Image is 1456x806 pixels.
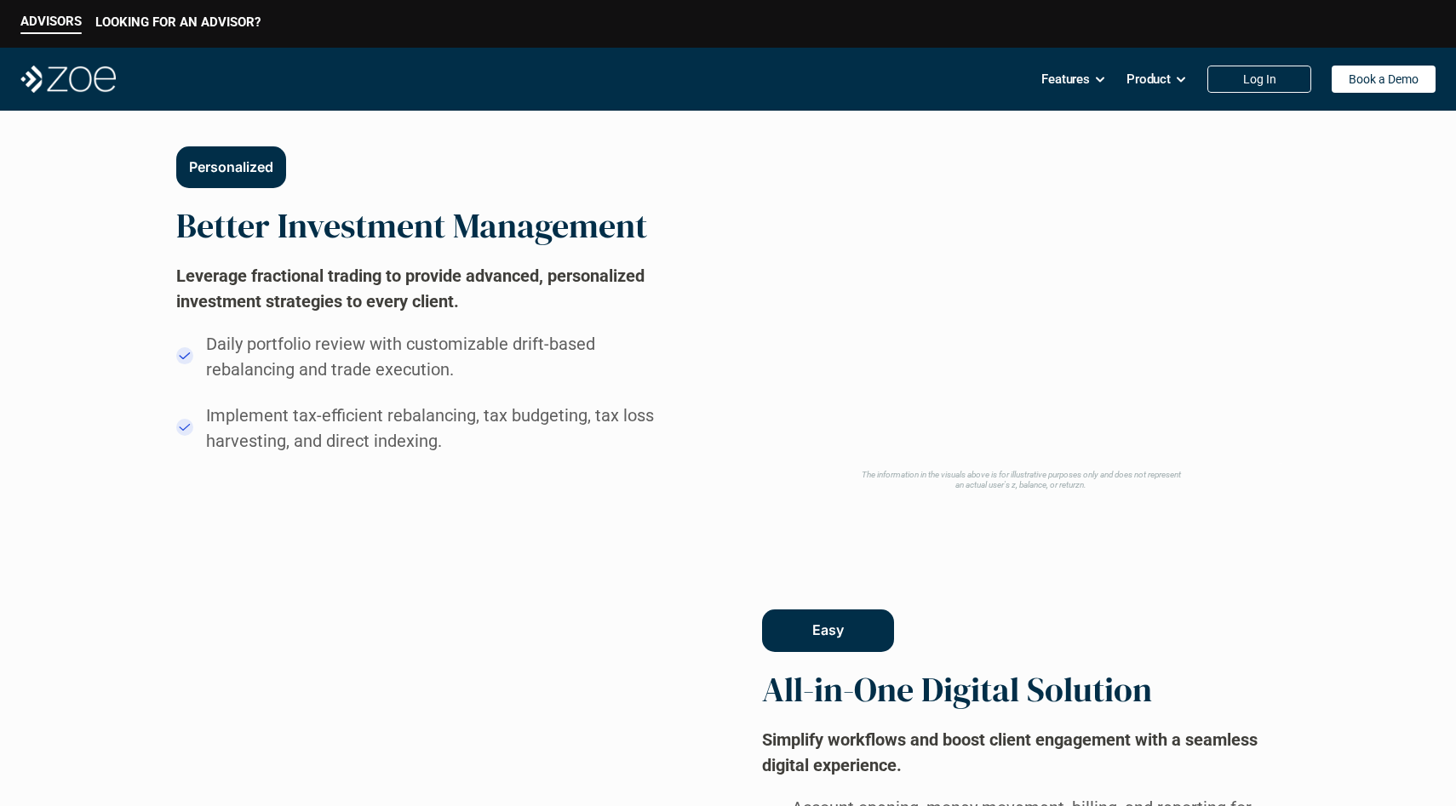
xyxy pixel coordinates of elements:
p: ADVISORS [20,14,82,29]
h2: All-in-One Digital Solution [762,669,1152,710]
p: Features [1041,66,1090,92]
h2: Simplify workflows and boost client engagement with a seamless digital experience. [762,727,1268,778]
h2: Leverage fractional trading to provide advanced, personalized investment strategies to every client. [176,263,687,314]
p: LOOKING FOR AN ADVISOR? [95,14,261,30]
em: The information in the visuals above is for illustrative purposes only and does not represent [862,470,1181,479]
p: Product [1126,66,1171,92]
p: Log In [1243,72,1276,87]
a: Log In [1207,66,1311,93]
a: Book a Demo [1332,66,1436,93]
em: an actual user's z, balance, or returzn. [955,480,1086,489]
p: Book a Demo [1349,72,1419,87]
p: Personalized [189,158,273,174]
h2: Better Investment Management [176,205,647,246]
p: Easy [812,622,844,638]
p: Daily portfolio review with customizable drift-based rebalancing and trade execution. [206,331,654,382]
p: Implement tax-efficient rebalancing, tax budgeting, tax loss harvesting, and direct indexing. [206,403,685,454]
